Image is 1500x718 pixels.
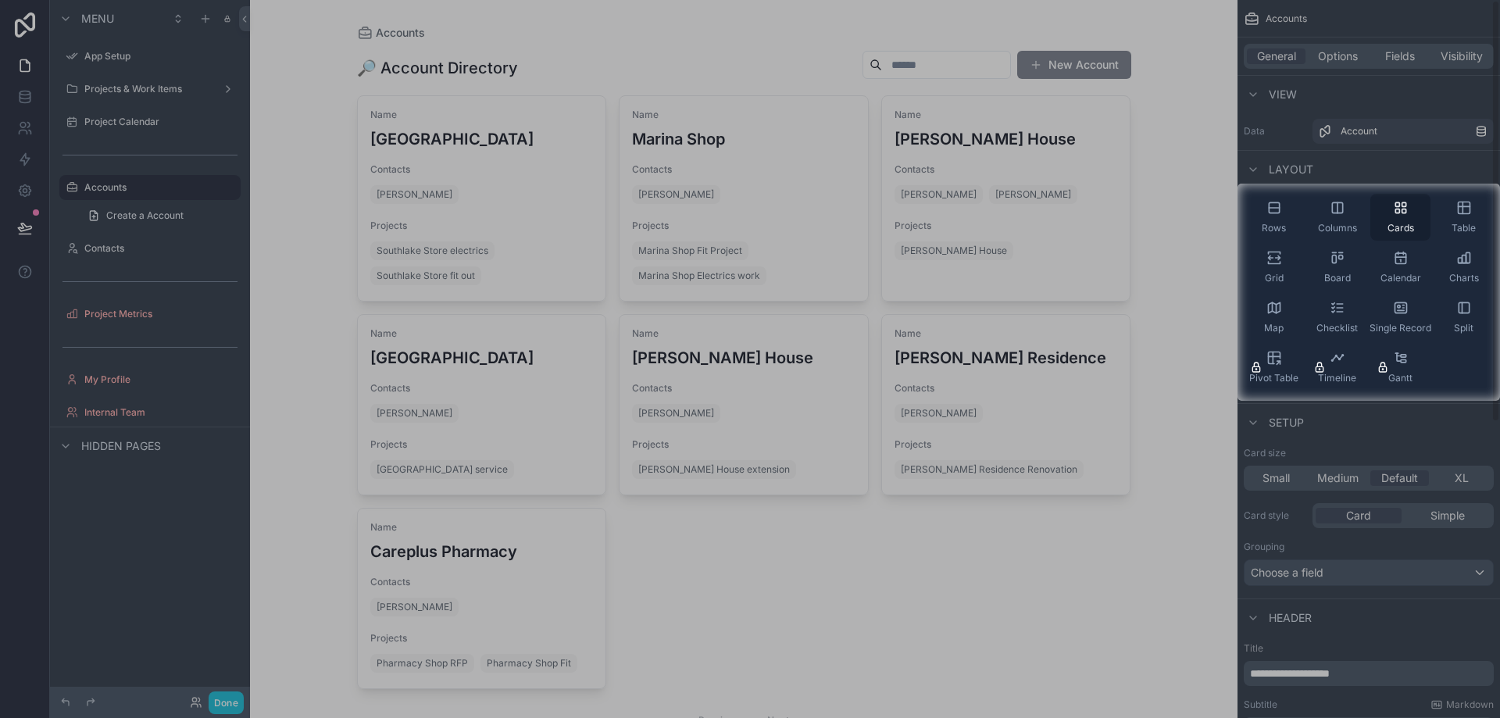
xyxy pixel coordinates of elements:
span: Gantt [1388,372,1412,384]
span: Grid [1265,272,1284,284]
button: Checklist [1307,294,1367,341]
button: Rows [1244,194,1304,241]
span: Single Record [1370,322,1431,334]
span: Board [1324,272,1351,284]
button: Timeline [1307,344,1367,391]
button: Board [1307,244,1367,291]
span: Columns [1318,222,1357,234]
button: Columns [1307,194,1367,241]
button: Table [1434,194,1494,241]
span: Charts [1449,272,1479,284]
span: Timeline [1318,372,1356,384]
button: Map [1244,294,1304,341]
span: Rows [1262,222,1286,234]
button: Pivot Table [1244,344,1304,391]
span: Split [1454,322,1473,334]
span: Calendar [1380,272,1421,284]
span: Checklist [1316,322,1358,334]
span: Cards [1387,222,1414,234]
span: Table [1452,222,1476,234]
span: Pivot Table [1249,372,1298,384]
button: Grid [1244,244,1304,291]
button: Single Record [1370,294,1430,341]
button: Charts [1434,244,1494,291]
iframe: Tooltip [973,232,1237,353]
button: Calendar [1370,244,1430,291]
button: Gantt [1370,344,1430,391]
button: Cards [1370,194,1430,241]
span: Map [1264,322,1284,334]
button: Split [1434,294,1494,341]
